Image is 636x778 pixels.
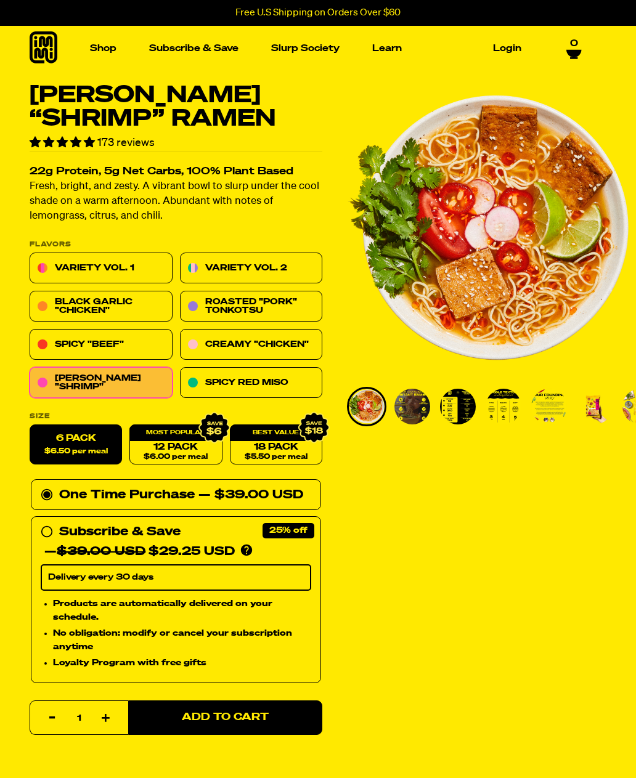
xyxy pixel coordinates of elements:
a: Variety Vol. 1 [30,253,173,284]
span: $6.50 per meal [44,448,108,456]
input: quantity [38,701,121,735]
h1: [PERSON_NAME] “Shrimp” Ramen [30,84,322,131]
p: Fresh, bright, and zesty. A vibrant bowl to slurp under the cool shade on a warm afternoon. Abund... [30,180,322,224]
div: One Time Purchase [41,485,311,505]
img: Tom Yum “Shrimp” Ramen [394,389,430,424]
li: Go to slide 5 [529,387,569,426]
a: Spicy Red Miso [180,368,323,399]
img: Tom Yum “Shrimp” Ramen [349,389,385,424]
del: $39.00 USD [57,546,145,558]
span: 4.84 stars [30,137,97,148]
img: Tom Yum “Shrimp” Ramen [440,389,476,424]
img: Tom Yum “Shrimp” Ramen [577,389,613,424]
a: Login [488,39,526,58]
img: Tom Yum “Shrimp” Ramen [486,389,521,424]
div: PDP main carousel thumbnails [347,387,635,426]
li: Loyalty Program with free gifts [53,657,311,670]
a: [PERSON_NAME] "Shrimp" [30,368,173,399]
nav: Main navigation [85,26,526,71]
a: Roasted "Pork" Tonkotsu [180,291,323,322]
li: 1 of 9 [347,84,635,372]
span: 173 reviews [97,137,155,148]
img: Tom Yum “Shrimp” Ramen [347,84,635,372]
a: Variety Vol. 2 [180,253,323,284]
a: 0 [566,36,582,57]
div: Subscribe & Save [59,522,181,542]
span: Add to Cart [182,712,269,723]
li: Go to slide 4 [484,387,523,426]
div: — $39.00 USD [198,485,303,505]
p: Free U.S Shipping on Orders Over $60 [235,7,401,18]
a: Slurp Society [266,39,344,58]
li: Products are automatically delivered on your schedule. [53,597,311,625]
a: Learn [367,39,407,58]
span: $5.50 per meal [245,453,308,461]
p: Flavors [30,241,322,248]
a: Spicy "Beef" [30,330,173,360]
li: Go to slide 6 [575,387,614,426]
div: — $29.25 USD [44,542,235,562]
li: Go to slide 2 [393,387,432,426]
h2: 22g Protein, 5g Net Carbs, 100% Plant Based [30,167,322,177]
select: Subscribe & Save —$39.00 USD$29.25 USD Products are automatically delivered on your schedule. No ... [41,565,311,591]
span: $6.00 per meal [144,453,208,461]
a: Creamy "Chicken" [180,330,323,360]
img: Tom Yum “Shrimp” Ramen [531,389,567,424]
a: 12 Pack$6.00 per meal [129,425,222,465]
div: PDP main carousel [347,84,635,372]
li: Go to slide 3 [438,387,478,426]
li: Go to slide 1 [347,387,386,426]
a: 18 Pack$5.50 per meal [230,425,322,465]
li: No obligation: modify or cancel your subscription anytime [53,626,311,654]
a: Subscribe & Save [144,39,243,58]
a: Shop [85,39,121,58]
span: 0 [570,36,578,47]
label: Size [30,413,322,420]
a: Black Garlic "Chicken" [30,291,173,322]
button: Add to Cart [128,700,322,735]
label: 6 Pack [30,425,122,465]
